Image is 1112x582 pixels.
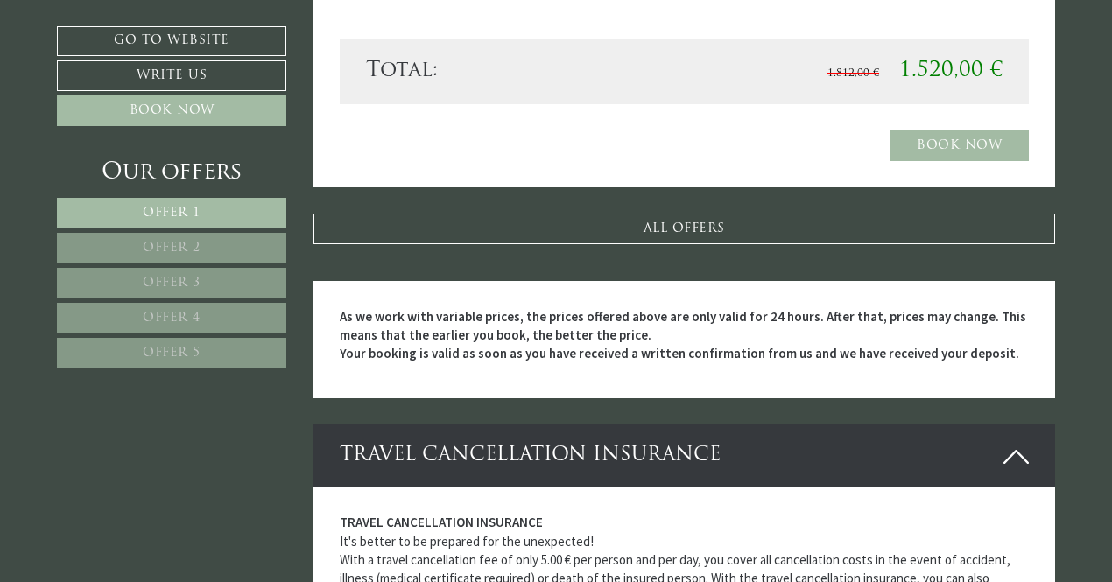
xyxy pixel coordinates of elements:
[26,81,179,93] small: 18:26
[353,56,685,86] div: Total:
[143,347,201,360] span: Offer 5
[13,46,188,96] div: Hello, how can we help you?
[143,207,201,220] span: Offer 1
[313,214,1056,244] a: ALL OFFERS
[143,312,201,325] span: Offer 4
[26,50,179,63] div: Montis – Active Nature Spa
[340,514,543,530] strong: TRAVEL CANCELLATION INSURANCE
[57,95,286,126] a: Book now
[57,60,286,91] a: Write us
[143,277,201,290] span: Offer 3
[57,26,286,56] a: Go to website
[143,242,201,255] span: Offer 2
[316,13,375,41] div: [DATE]
[340,308,1026,362] strong: As we work with variable prices, the prices offered above are only valid for 24 hours. After that...
[313,424,1056,487] div: TRAVEL CANCELLATION INSURANCE
[899,60,1003,81] span: 1.520,00 €
[890,130,1029,161] a: Book now
[827,68,879,79] span: 1.812,00 €
[596,461,690,492] button: Send
[57,157,286,189] div: Our offers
